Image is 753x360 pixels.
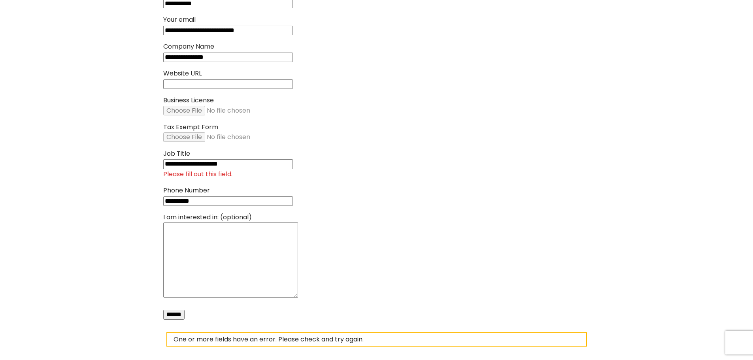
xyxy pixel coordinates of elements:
[163,159,293,169] input: Job Title
[163,132,298,142] input: Tax Exempt Form
[163,123,298,142] label: Tax Exempt Form
[163,79,293,89] input: Website URL
[163,196,293,206] input: Phone Number
[163,106,298,115] input: Business License
[163,186,293,205] label: Phone Number
[163,222,298,298] textarea: I am interested in: (optional)
[163,26,293,35] input: Your email
[163,149,590,179] label: Job Title
[163,169,590,179] span: Please fill out this field.
[163,42,293,61] label: Company Name
[166,332,587,347] div: One or more fields have an error. Please check and try again.
[163,213,298,300] label: I am interested in: (optional)
[163,96,298,115] label: Business License
[163,15,293,34] label: Your email
[163,53,293,62] input: Company Name
[163,69,293,88] label: Website URL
